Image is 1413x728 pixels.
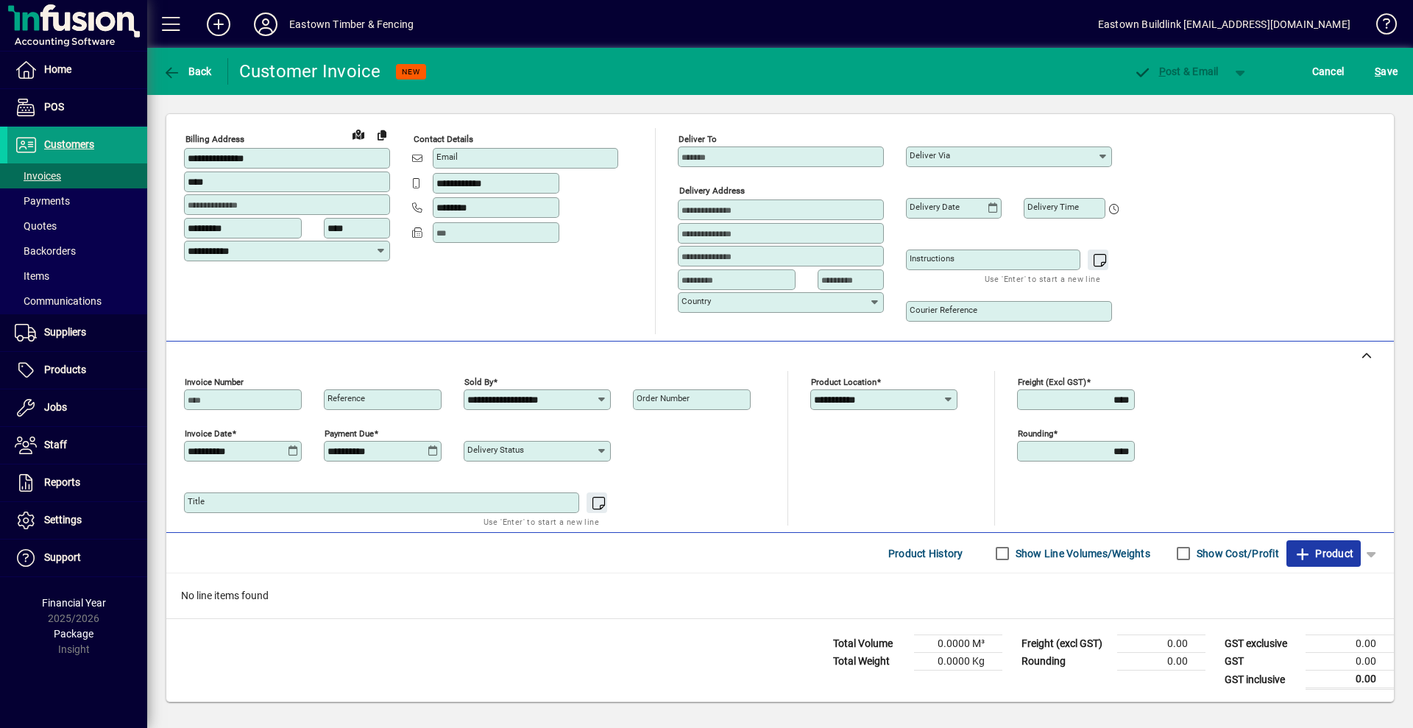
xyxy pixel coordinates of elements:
[637,393,690,403] mat-label: Order number
[15,170,61,182] span: Invoices
[681,296,711,306] mat-label: Country
[1217,653,1306,671] td: GST
[910,253,955,264] mat-label: Instructions
[436,152,458,162] mat-label: Email
[7,238,147,264] a: Backorders
[1306,635,1394,653] td: 0.00
[888,542,963,565] span: Product History
[1306,653,1394,671] td: 0.00
[910,150,950,160] mat-label: Deliver via
[1117,635,1205,653] td: 0.00
[239,60,381,83] div: Customer Invoice
[1308,58,1348,85] button: Cancel
[7,213,147,238] a: Quotes
[7,352,147,389] a: Products
[1013,546,1150,561] label: Show Line Volumes/Weights
[402,67,420,77] span: NEW
[7,464,147,501] a: Reports
[44,476,80,488] span: Reports
[1294,542,1353,565] span: Product
[1117,653,1205,671] td: 0.00
[42,597,106,609] span: Financial Year
[54,628,93,640] span: Package
[15,220,57,232] span: Quotes
[910,305,977,315] mat-label: Courier Reference
[44,364,86,375] span: Products
[1018,377,1086,387] mat-label: Freight (excl GST)
[195,11,242,38] button: Add
[347,122,370,146] a: View on map
[325,428,374,439] mat-label: Payment due
[327,393,365,403] mat-label: Reference
[1375,66,1381,77] span: S
[1014,653,1117,671] td: Rounding
[1217,635,1306,653] td: GST exclusive
[1306,671,1394,689] td: 0.00
[1286,540,1361,567] button: Product
[44,401,67,413] span: Jobs
[15,195,70,207] span: Payments
[1312,60,1345,83] span: Cancel
[464,377,493,387] mat-label: Sold by
[679,134,717,144] mat-label: Deliver To
[242,11,289,38] button: Profile
[7,188,147,213] a: Payments
[1018,428,1053,439] mat-label: Rounding
[910,202,960,212] mat-label: Delivery date
[811,377,877,387] mat-label: Product location
[15,245,76,257] span: Backorders
[7,89,147,126] a: POS
[147,58,228,85] app-page-header-button: Back
[1126,58,1226,85] button: Post & Email
[185,377,244,387] mat-label: Invoice number
[44,101,64,113] span: POS
[7,540,147,576] a: Support
[914,635,1002,653] td: 0.0000 M³
[7,52,147,88] a: Home
[44,551,81,563] span: Support
[7,502,147,539] a: Settings
[44,326,86,338] span: Suppliers
[914,653,1002,671] td: 0.0000 Kg
[467,445,524,455] mat-label: Delivery status
[7,163,147,188] a: Invoices
[7,314,147,351] a: Suppliers
[188,496,205,506] mat-label: Title
[163,66,212,77] span: Back
[44,439,67,450] span: Staff
[1217,671,1306,689] td: GST inclusive
[826,653,914,671] td: Total Weight
[985,270,1100,287] mat-hint: Use 'Enter' to start a new line
[44,63,71,75] span: Home
[7,264,147,289] a: Items
[484,513,599,530] mat-hint: Use 'Enter' to start a new line
[15,295,102,307] span: Communications
[1133,66,1219,77] span: ost & Email
[1365,3,1395,51] a: Knowledge Base
[1027,202,1079,212] mat-label: Delivery time
[7,427,147,464] a: Staff
[185,428,232,439] mat-label: Invoice date
[826,635,914,653] td: Total Volume
[1159,66,1166,77] span: P
[289,13,414,36] div: Eastown Timber & Fencing
[44,138,94,150] span: Customers
[44,514,82,526] span: Settings
[882,540,969,567] button: Product History
[1375,60,1398,83] span: ave
[15,270,49,282] span: Items
[7,389,147,426] a: Jobs
[7,289,147,314] a: Communications
[1194,546,1279,561] label: Show Cost/Profit
[1098,13,1350,36] div: Eastown Buildlink [EMAIL_ADDRESS][DOMAIN_NAME]
[159,58,216,85] button: Back
[1014,635,1117,653] td: Freight (excl GST)
[166,573,1394,618] div: No line items found
[1371,58,1401,85] button: Save
[370,123,394,146] button: Copy to Delivery address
